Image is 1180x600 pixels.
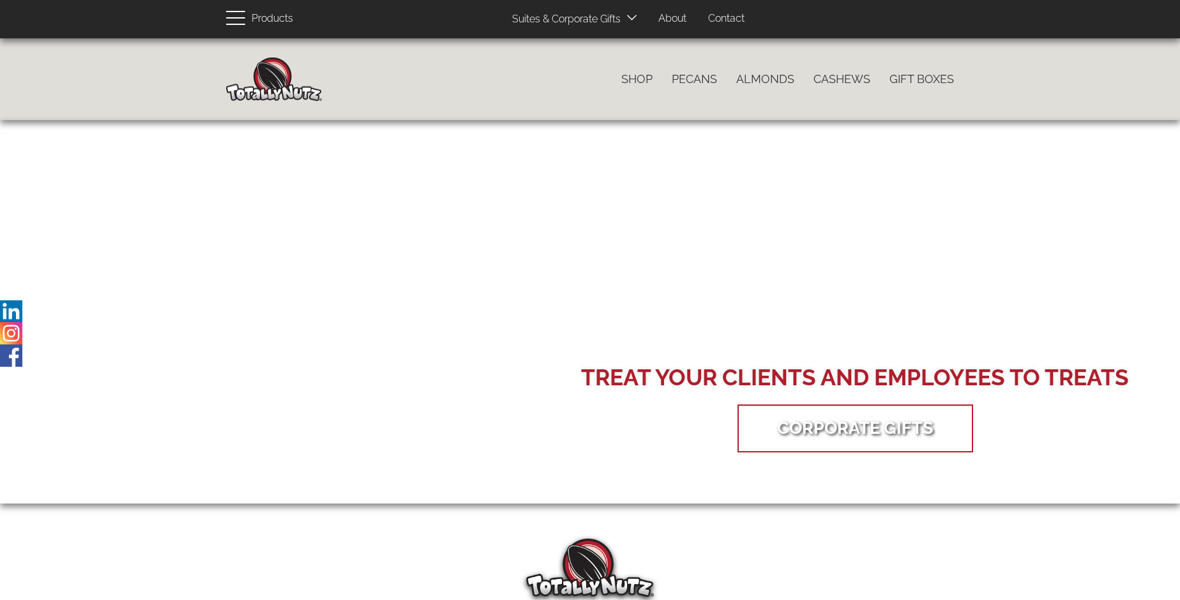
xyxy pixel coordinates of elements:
[581,362,1129,394] div: Treat your Clients and Employees to Treats
[804,66,880,93] a: Cashews
[503,7,624,32] a: Suites & Corporate Gifts
[649,6,696,31] a: About
[662,66,727,93] a: Pecans
[727,66,804,93] a: Almonds
[226,58,322,101] img: Home
[252,10,293,28] span: Products
[526,539,654,597] img: Totally Nutz Logo
[699,6,754,31] a: Contact
[880,66,964,93] a: Gift Boxes
[612,66,662,93] a: Shop
[758,408,953,448] a: Corporate Gifts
